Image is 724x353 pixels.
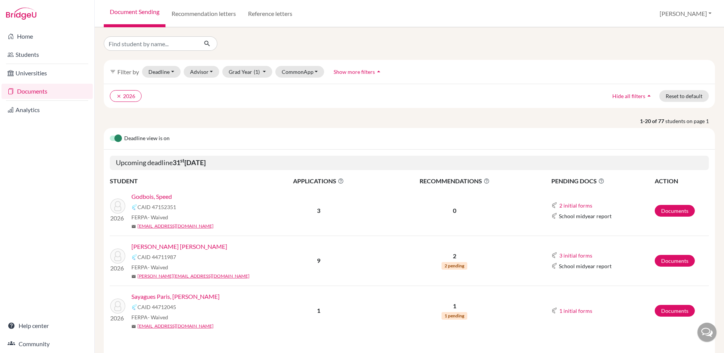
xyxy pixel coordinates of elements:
a: Students [2,47,93,62]
span: RECOMMENDATIONS [376,176,533,186]
button: Show more filtersarrow_drop_up [327,66,389,78]
span: School midyear report [559,212,612,220]
a: Home [2,29,93,44]
span: FERPA [131,263,168,271]
img: Bridge-U [6,8,36,20]
a: Documents [2,84,93,99]
span: 1 pending [442,312,467,320]
button: CommonApp [275,66,325,78]
img: Common App logo [131,304,137,310]
img: Common App logo [551,308,557,314]
span: FERPA [131,313,168,321]
span: FERPA [131,213,168,221]
i: clear [116,94,122,99]
img: Common App logo [551,252,557,258]
span: Deadline view is on [124,134,170,143]
button: Hide all filtersarrow_drop_up [606,90,659,102]
a: Universities [2,66,93,81]
h5: Upcoming deadline [110,156,709,170]
p: 2026 [110,264,125,273]
span: CAID 44711987 [137,253,176,261]
span: - Waived [148,314,168,320]
span: mail [131,224,136,229]
img: Common App logo [131,254,137,260]
i: arrow_drop_up [645,92,653,100]
span: mail [131,324,136,329]
th: ACTION [654,176,709,186]
button: Deadline [142,66,181,78]
span: PENDING DOCS [551,176,654,186]
a: Documents [655,305,695,317]
span: CAID 47152351 [137,203,176,211]
button: Grad Year(1) [222,66,272,78]
a: Sayagues Paris, [PERSON_NAME] [131,292,220,301]
span: APPLICATIONS [262,176,375,186]
a: Documents [655,255,695,267]
button: clear2026 [110,90,142,102]
b: 31 [DATE] [173,158,206,167]
span: School midyear report [559,262,612,270]
img: Common App logo [551,263,557,269]
img: Lin, Wanda Giuliana [110,248,125,264]
button: Advisor [184,66,220,78]
a: Godbois, Speed [131,192,172,201]
span: 2 pending [442,262,467,270]
a: Documents [655,205,695,217]
button: Reset to default [659,90,709,102]
span: Hide all filters [612,93,645,99]
span: - Waived [148,214,168,220]
a: [EMAIL_ADDRESS][DOMAIN_NAME] [137,323,214,330]
strong: 1-20 of 77 [640,117,665,125]
p: 2026 [110,214,125,223]
img: Common App logo [551,202,557,208]
span: students on page 1 [665,117,715,125]
span: (1) [254,69,260,75]
a: Help center [2,318,93,333]
input: Find student by name... [104,36,198,51]
button: [PERSON_NAME] [656,6,715,21]
button: 2 initial forms [559,201,593,210]
button: 1 initial forms [559,306,593,315]
a: [PERSON_NAME][EMAIL_ADDRESS][DOMAIN_NAME] [137,273,250,280]
a: [EMAIL_ADDRESS][DOMAIN_NAME] [137,223,214,230]
button: 3 initial forms [559,251,593,260]
img: Sayagues Paris, Isabella [110,298,125,314]
p: 2 [376,251,533,261]
p: 1 [376,301,533,311]
span: Show more filters [334,69,375,75]
sup: st [180,158,184,164]
th: STUDENT [110,176,261,186]
p: 0 [376,206,533,215]
b: 9 [317,257,320,264]
i: arrow_drop_up [375,68,382,75]
b: 3 [317,207,320,214]
span: mail [131,274,136,279]
a: Analytics [2,102,93,117]
img: Godbois, Speed [110,198,125,214]
span: Filter by [117,68,139,75]
img: Common App logo [551,213,557,219]
p: 2026 [110,314,125,323]
span: - Waived [148,264,168,270]
i: filter_list [110,69,116,75]
img: Common App logo [131,204,137,210]
b: 1 [317,307,320,314]
span: CAID 44712045 [137,303,176,311]
a: [PERSON_NAME] [PERSON_NAME] [131,242,227,251]
a: Community [2,336,93,351]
